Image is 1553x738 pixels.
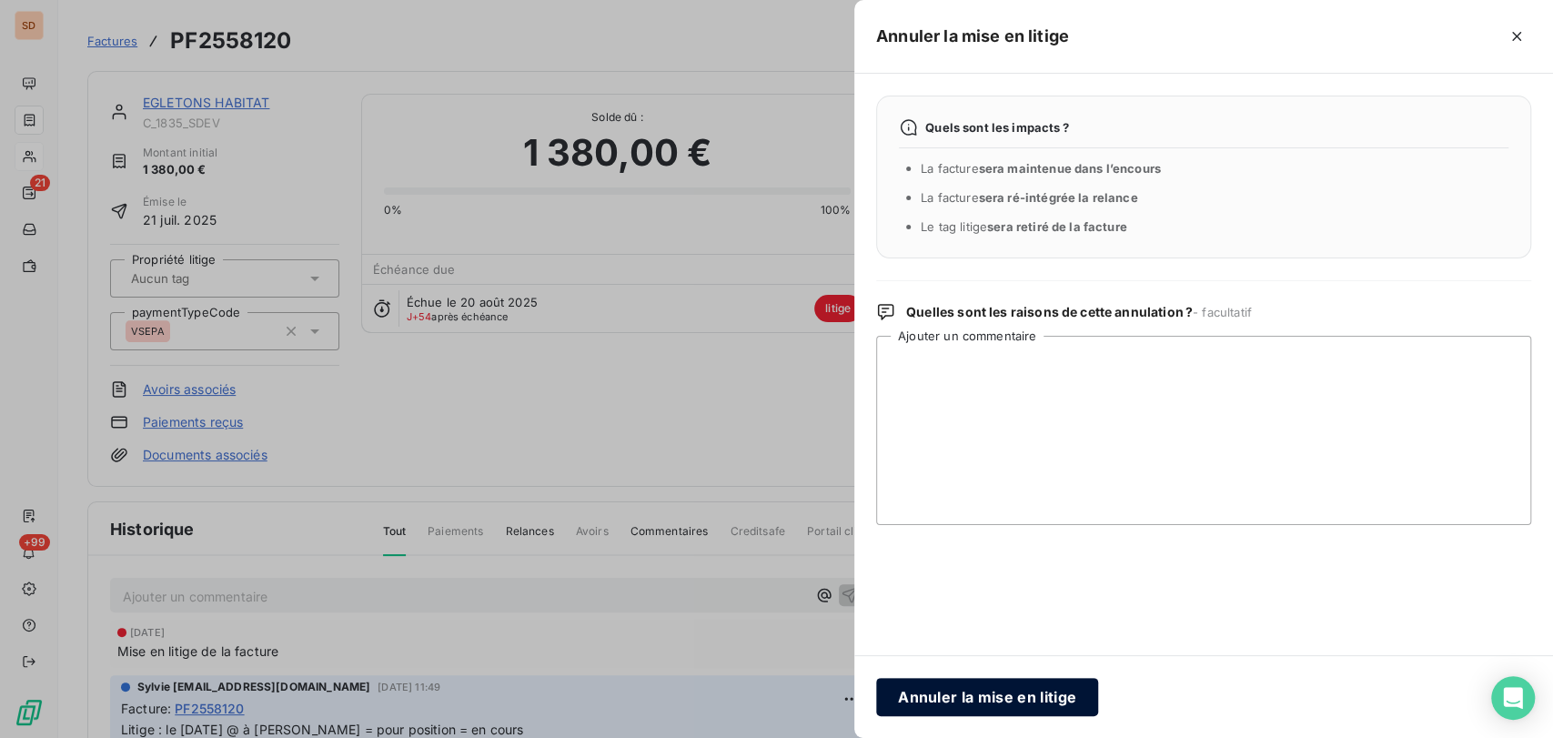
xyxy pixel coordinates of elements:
span: sera maintenue dans l’encours [979,161,1161,176]
span: Quels sont les impacts ? [925,120,1069,135]
h5: Annuler la mise en litige [876,24,1069,49]
button: Annuler la mise en litige [876,678,1098,716]
span: sera retiré de la facture [987,219,1127,234]
span: - facultatif [1193,305,1252,319]
span: Quelles sont les raisons de cette annulation ? [906,303,1252,321]
span: sera ré-intégrée la relance [979,190,1138,205]
div: Open Intercom Messenger [1491,676,1535,720]
span: Le tag litige [921,219,1127,234]
span: La facture [921,161,1161,176]
span: La facture [921,190,1138,205]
